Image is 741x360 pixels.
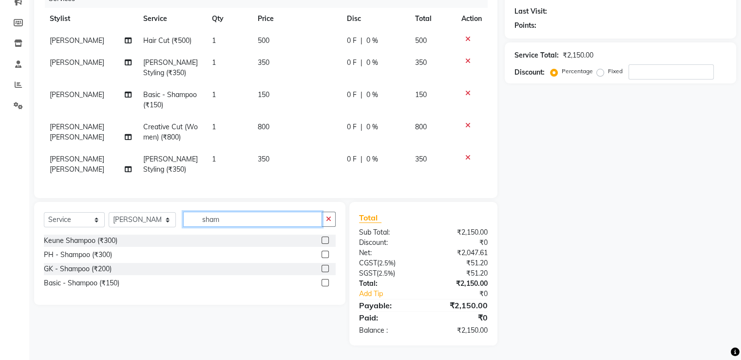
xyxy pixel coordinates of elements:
[341,8,409,30] th: Disc
[514,6,547,17] div: Last Visit:
[352,248,423,258] div: Net:
[352,300,423,311] div: Payable:
[514,67,545,78] div: Discount:
[252,8,341,30] th: Price
[366,36,378,46] span: 0 %
[366,90,378,100] span: 0 %
[423,300,495,311] div: ₹2,150.00
[423,325,495,336] div: ₹2,150.00
[423,268,495,279] div: ₹51.20
[352,258,423,268] div: ( )
[44,250,112,260] div: PH - Shampoo (₹300)
[212,155,216,163] span: 1
[361,154,362,164] span: |
[608,67,623,76] label: Fixed
[347,122,357,132] span: 0 F
[423,227,495,238] div: ₹2,150.00
[415,90,427,99] span: 150
[423,238,495,248] div: ₹0
[212,36,216,45] span: 1
[456,8,488,30] th: Action
[137,8,206,30] th: Service
[352,227,423,238] div: Sub Total:
[361,90,362,100] span: |
[206,8,252,30] th: Qty
[352,312,423,323] div: Paid:
[423,248,495,258] div: ₹2,047.61
[359,259,377,267] span: CGST
[143,36,191,45] span: Hair Cut (₹500)
[347,154,357,164] span: 0 F
[423,258,495,268] div: ₹51.20
[352,279,423,289] div: Total:
[359,269,377,278] span: SGST
[258,90,269,99] span: 150
[352,325,423,336] div: Balance :
[258,36,269,45] span: 500
[359,213,381,223] span: Total
[212,90,216,99] span: 1
[352,238,423,248] div: Discount:
[435,289,494,299] div: ₹0
[50,58,104,67] span: [PERSON_NAME]
[361,36,362,46] span: |
[347,36,357,46] span: 0 F
[50,90,104,99] span: [PERSON_NAME]
[361,58,362,68] span: |
[50,155,104,174] span: [PERSON_NAME] [PERSON_NAME]
[366,122,378,132] span: 0 %
[361,122,362,132] span: |
[44,264,112,274] div: GK - Shampoo (₹200)
[366,58,378,68] span: 0 %
[409,8,456,30] th: Total
[514,20,536,31] div: Points:
[415,155,427,163] span: 350
[258,122,269,131] span: 800
[44,278,119,288] div: Basic - Shampoo (₹150)
[352,268,423,279] div: ( )
[143,122,198,141] span: Creative Cut (Women) (₹800)
[379,259,394,267] span: 2.5%
[258,155,269,163] span: 350
[44,236,117,246] div: Keune Shampoo (₹300)
[366,154,378,164] span: 0 %
[415,122,427,131] span: 800
[50,122,104,141] span: [PERSON_NAME] [PERSON_NAME]
[143,58,198,77] span: [PERSON_NAME] Styling (₹350)
[347,58,357,68] span: 0 F
[423,279,495,289] div: ₹2,150.00
[258,58,269,67] span: 350
[563,50,593,60] div: ₹2,150.00
[143,155,198,174] span: [PERSON_NAME] Styling (₹350)
[415,58,427,67] span: 350
[50,36,104,45] span: [PERSON_NAME]
[212,58,216,67] span: 1
[352,289,435,299] a: Add Tip
[143,90,197,109] span: Basic - Shampoo (₹150)
[379,269,393,277] span: 2.5%
[183,212,322,227] input: Search or Scan
[347,90,357,100] span: 0 F
[514,50,559,60] div: Service Total:
[423,312,495,323] div: ₹0
[44,8,137,30] th: Stylist
[212,122,216,131] span: 1
[562,67,593,76] label: Percentage
[415,36,427,45] span: 500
